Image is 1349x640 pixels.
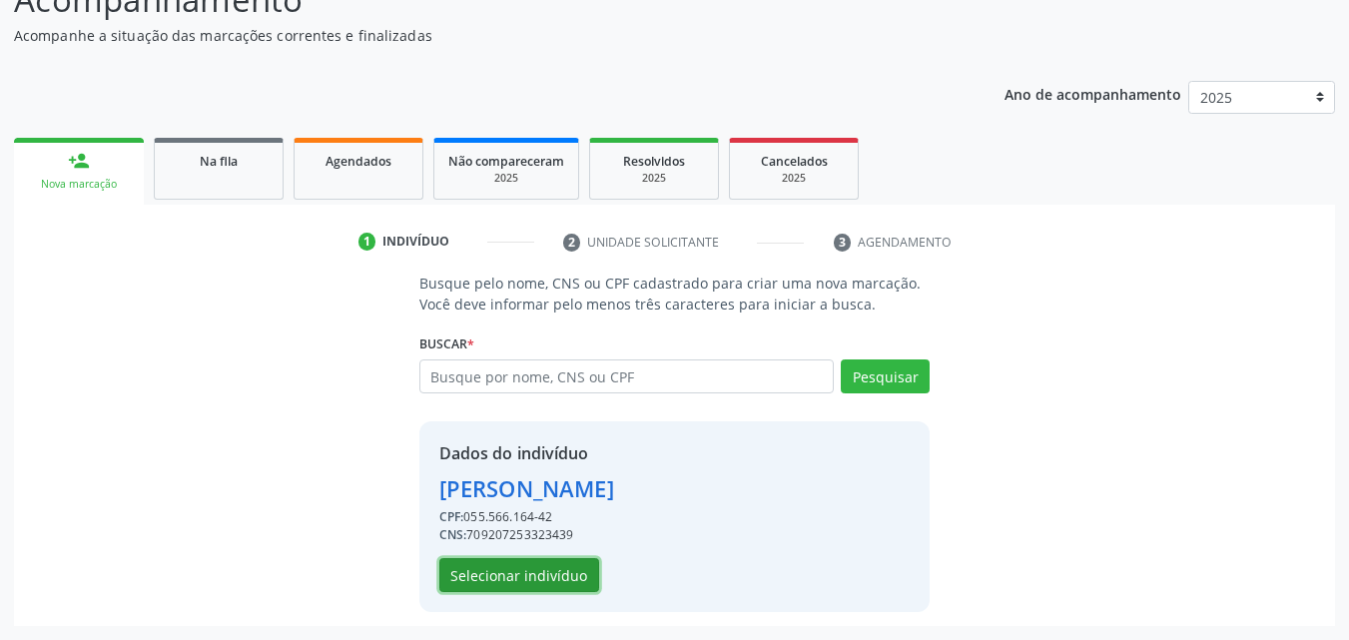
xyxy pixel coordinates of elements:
[439,472,614,505] div: [PERSON_NAME]
[448,171,564,186] div: 2025
[419,359,835,393] input: Busque por nome, CNS ou CPF
[623,153,685,170] span: Resolvidos
[439,526,467,543] span: CNS:
[841,359,930,393] button: Pesquisar
[1005,81,1181,106] p: Ano de acompanhamento
[744,171,844,186] div: 2025
[68,150,90,172] div: person_add
[14,25,939,46] p: Acompanhe a situação das marcações correntes e finalizadas
[358,233,376,251] div: 1
[439,508,614,526] div: 055.566.164-42
[448,153,564,170] span: Não compareceram
[28,177,130,192] div: Nova marcação
[439,558,599,592] button: Selecionar indivíduo
[200,153,238,170] span: Na fila
[326,153,391,170] span: Agendados
[439,508,464,525] span: CPF:
[419,273,931,315] p: Busque pelo nome, CNS ou CPF cadastrado para criar uma nova marcação. Você deve informar pelo men...
[439,526,614,544] div: 709207253323439
[761,153,828,170] span: Cancelados
[604,171,704,186] div: 2025
[382,233,449,251] div: Indivíduo
[439,441,614,465] div: Dados do indivíduo
[419,328,474,359] label: Buscar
